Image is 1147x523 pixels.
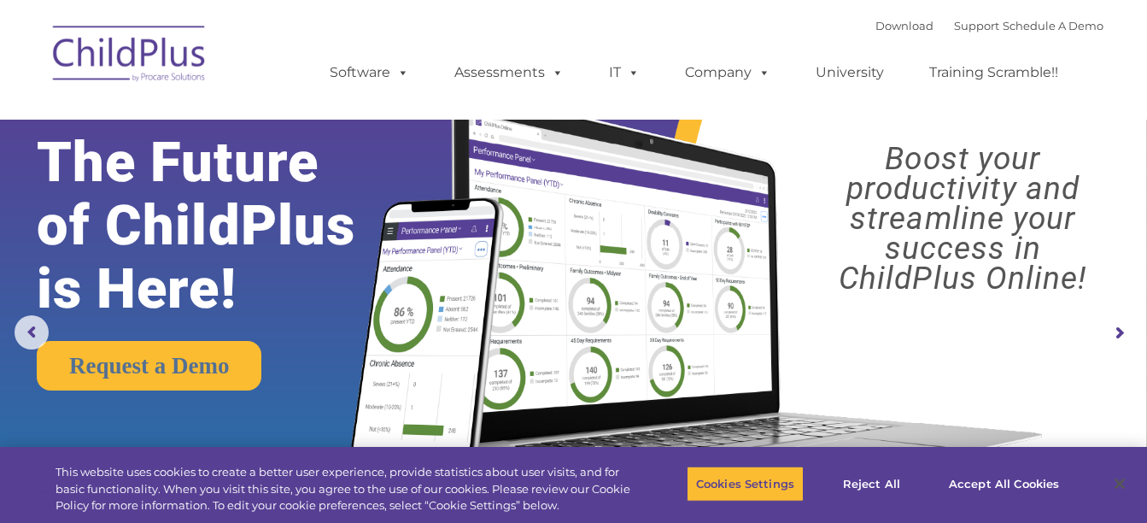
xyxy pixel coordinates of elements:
[912,56,1075,90] a: Training Scramble!!
[437,56,581,90] a: Assessments
[1003,19,1103,32] a: Schedule A Demo
[592,56,657,90] a: IT
[954,19,999,32] a: Support
[799,56,901,90] a: University
[793,144,1133,293] rs-layer: Boost your productivity and streamline your success in ChildPlus Online!
[313,56,426,90] a: Software
[44,14,215,99] img: ChildPlus by Procare Solutions
[1101,465,1138,502] button: Close
[875,19,1103,32] font: |
[668,56,787,90] a: Company
[37,131,403,320] rs-layer: The Future of ChildPlus is Here!
[37,341,261,391] a: Request a Demo
[875,19,933,32] a: Download
[237,113,290,126] span: Last name
[687,466,804,502] button: Cookies Settings
[818,466,925,502] button: Reject All
[56,464,631,514] div: This website uses cookies to create a better user experience, provide statistics about user visit...
[939,466,1068,502] button: Accept All Cookies
[237,183,310,196] span: Phone number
